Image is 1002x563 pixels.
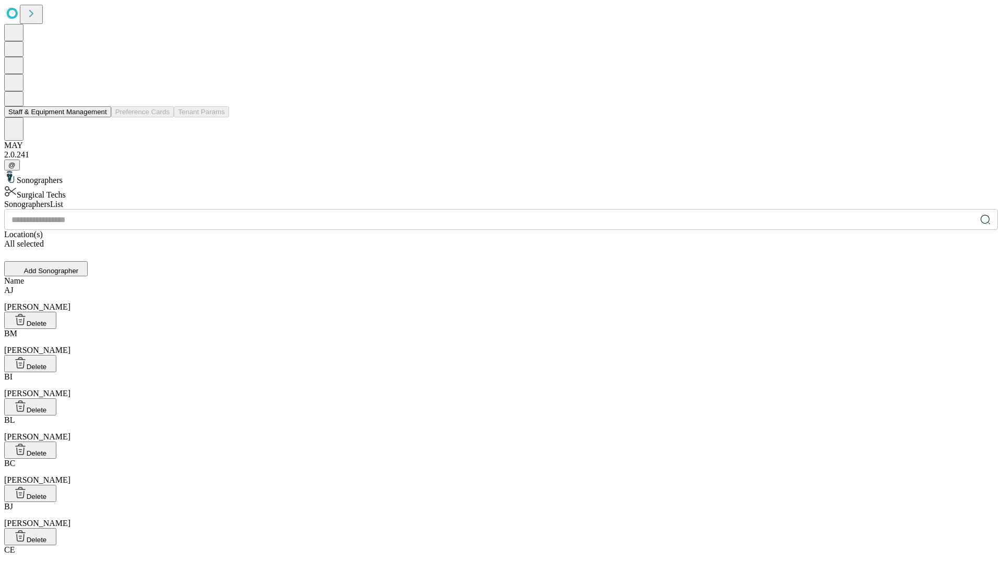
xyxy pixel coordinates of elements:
[4,286,14,295] span: AJ
[27,449,47,457] span: Delete
[4,485,56,502] button: Delete
[4,528,56,545] button: Delete
[4,502,13,511] span: BJ
[27,536,47,544] span: Delete
[4,185,998,200] div: Surgical Techs
[4,372,998,398] div: [PERSON_NAME]
[4,459,998,485] div: [PERSON_NAME]
[4,106,111,117] button: Staff & Equipment Management
[4,329,17,338] span: BM
[4,355,56,372] button: Delete
[174,106,229,117] button: Tenant Params
[24,267,78,275] span: Add Sonographer
[4,545,15,554] span: CE
[4,329,998,355] div: [PERSON_NAME]
[4,502,998,528] div: [PERSON_NAME]
[4,150,998,160] div: 2.0.241
[4,398,56,415] button: Delete
[8,161,16,169] span: @
[4,459,15,468] span: BC
[4,230,43,239] span: Location(s)
[4,372,13,381] span: BI
[4,276,998,286] div: Name
[4,286,998,312] div: [PERSON_NAME]
[4,160,20,170] button: @
[4,170,998,185] div: Sonographers
[4,141,998,150] div: MAY
[4,200,998,209] div: Sonographers List
[4,261,88,276] button: Add Sonographer
[27,493,47,500] span: Delete
[4,415,15,424] span: BL
[4,442,56,459] button: Delete
[4,312,56,329] button: Delete
[27,406,47,414] span: Delete
[27,363,47,371] span: Delete
[4,239,998,249] div: All selected
[111,106,174,117] button: Preference Cards
[4,415,998,442] div: [PERSON_NAME]
[27,320,47,327] span: Delete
